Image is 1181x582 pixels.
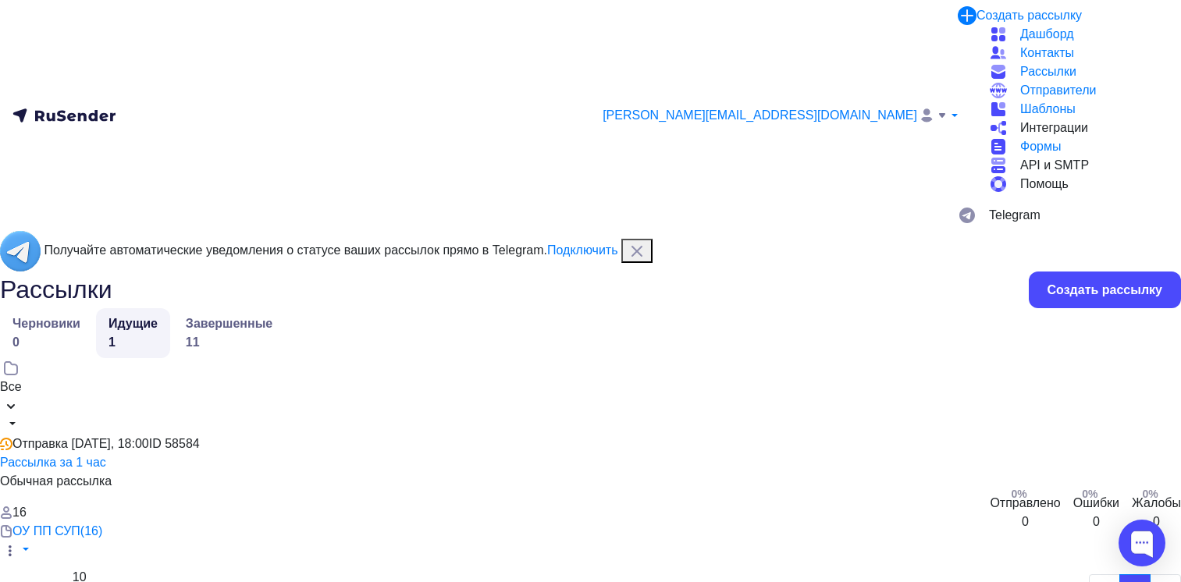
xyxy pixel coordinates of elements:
span: 58584 [165,437,200,450]
span: Отправители [1020,81,1096,100]
div: 11 [186,333,272,352]
div: (16) [80,522,102,541]
span: ID [149,437,162,450]
div: Жалобы [1132,494,1181,513]
a: Завершенные11 [173,308,285,358]
div: ОУ ПП СУП [12,522,80,541]
span: [PERSON_NAME][EMAIL_ADDRESS][DOMAIN_NAME] [603,106,917,125]
a: Идущие1 [96,308,170,358]
a: Дашборд [989,25,1169,44]
a: ОУ ПП СУП (16) [12,522,102,541]
a: Шаблоны [989,100,1169,119]
div: 0 [1022,513,1029,531]
div: 0 [1093,513,1100,531]
a: Отправители [989,81,1169,100]
span: Формы [1020,137,1061,156]
a: Контакты [989,44,1169,62]
div: Ошибки [1073,494,1119,513]
span: Шаблоны [1020,100,1076,119]
span: Рассылки [1020,62,1076,81]
div: 0 [1153,513,1160,531]
span: Интеграции [1020,119,1088,137]
div: 16 [12,503,27,522]
span: Помощь [1020,175,1069,193]
span: Получайте автоматические уведомления о статусе ваших рассылок прямо в Telegram. [44,243,617,257]
span: Контакты [1020,44,1074,62]
div: Отправлено [990,494,1060,513]
div: Создать рассылку [1048,281,1162,299]
span: Дашборд [1020,25,1074,44]
div: 1 [108,333,158,352]
div: Создать рассылку [976,6,1082,25]
a: Рассылки [989,62,1169,81]
a: Подключить [547,243,617,257]
a: [PERSON_NAME][EMAIL_ADDRESS][DOMAIN_NAME] [603,106,958,126]
div: 0 [12,333,80,352]
a: Формы [989,137,1169,156]
span: API и SMTP [1020,156,1089,175]
span: Telegram [989,206,1040,225]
